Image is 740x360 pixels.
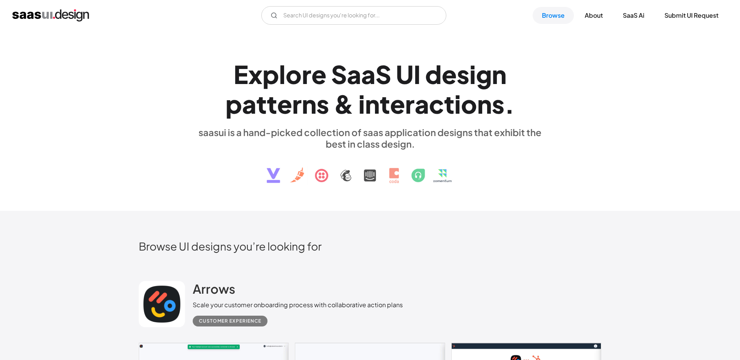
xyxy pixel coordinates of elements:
div: t [267,89,277,119]
div: i [469,59,476,89]
div: l [279,59,286,89]
h2: Browse UI designs you’re looking for [139,239,601,253]
div: Scale your customer onboarding process with collaborative action plans [193,300,403,310]
a: home [12,9,89,22]
div: n [492,59,506,89]
div: saasui is a hand-picked collection of saas application designs that exhibit the best in class des... [193,126,547,150]
div: . [505,89,515,119]
div: i [454,89,461,119]
div: & [334,89,354,119]
div: e [442,59,457,89]
input: Search UI designs you're looking for... [261,6,446,25]
div: n [365,89,380,119]
div: o [461,89,477,119]
div: e [311,59,326,89]
div: Customer Experience [199,316,261,326]
a: Submit UI Request [655,7,728,24]
h2: Arrows [193,281,235,296]
div: t [380,89,390,119]
div: a [242,89,256,119]
a: SaaS Ai [614,7,654,24]
div: n [302,89,316,119]
a: About [575,7,612,24]
form: Email Form [261,6,446,25]
div: x [248,59,262,89]
div: e [277,89,292,119]
div: i [358,89,365,119]
div: r [405,89,415,119]
div: S [331,59,347,89]
div: d [425,59,442,89]
h1: Explore SaaS UI design patterns & interactions. [193,59,547,119]
div: c [429,89,444,119]
div: s [316,89,329,119]
a: Browse [533,7,574,24]
div: p [262,59,279,89]
div: a [361,59,375,89]
div: e [390,89,405,119]
div: t [444,89,454,119]
img: text, icon, saas logo [253,150,487,190]
a: Arrows [193,281,235,300]
div: g [476,59,492,89]
div: n [477,89,492,119]
div: U [396,59,414,89]
div: o [286,59,302,89]
div: S [375,59,391,89]
div: r [302,59,311,89]
div: r [292,89,302,119]
div: a [415,89,429,119]
div: s [457,59,469,89]
div: a [347,59,361,89]
div: E [234,59,248,89]
div: t [256,89,267,119]
div: s [492,89,505,119]
div: p [225,89,242,119]
div: I [414,59,420,89]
